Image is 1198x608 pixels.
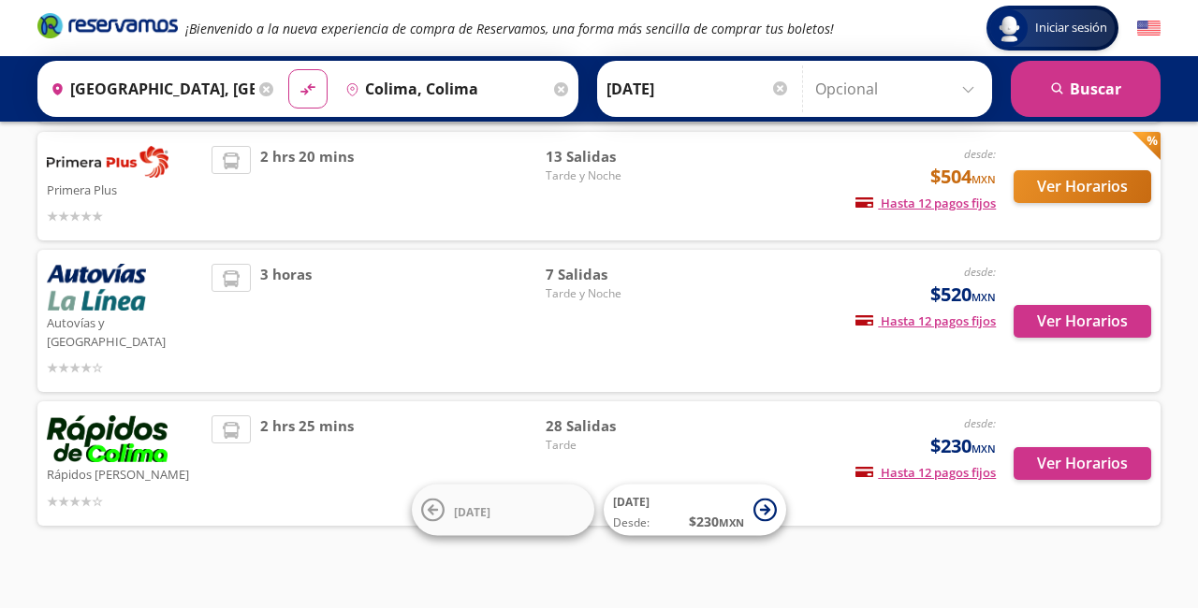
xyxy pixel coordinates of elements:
span: Tarde y Noche [546,285,677,302]
span: 2 hrs 25 mins [260,415,354,512]
button: [DATE]Desde:$230MXN [604,485,786,536]
span: 7 Salidas [546,264,677,285]
span: Hasta 12 pagos fijos [855,195,996,211]
img: Autovías y La Línea [47,264,146,311]
span: [DATE] [454,503,490,519]
em: desde: [964,415,996,431]
span: Tarde y Noche [546,167,677,184]
span: Desde: [613,514,650,531]
button: [DATE] [412,485,594,536]
i: Brand Logo [37,11,178,39]
span: 2 hrs 20 mins [260,146,354,226]
em: desde: [964,264,996,280]
small: MXN [972,172,996,186]
a: Brand Logo [37,11,178,45]
small: MXN [972,442,996,456]
button: Ver Horarios [1014,447,1151,480]
span: 28 Salidas [546,415,677,437]
span: 13 Salidas [546,146,677,167]
input: Elegir Fecha [606,65,790,112]
button: Ver Horarios [1014,170,1151,203]
input: Buscar Origen [43,65,255,112]
img: Rápidos de Colima [47,415,168,462]
button: Ver Horarios [1014,305,1151,338]
span: [DATE] [613,494,650,510]
em: desde: [964,146,996,162]
input: Buscar Destino [338,65,549,112]
input: Opcional [815,65,983,112]
span: $230 [930,432,996,460]
p: Autovías y [GEOGRAPHIC_DATA] [47,311,202,351]
small: MXN [719,515,744,529]
span: Tarde [546,437,677,454]
p: Rápidos [PERSON_NAME] [47,462,202,485]
button: English [1137,17,1161,40]
span: $504 [930,163,996,191]
button: Buscar [1011,61,1161,117]
small: MXN [972,290,996,304]
img: Primera Plus [47,146,168,178]
span: Hasta 12 pagos fijos [855,464,996,481]
span: $520 [930,281,996,309]
span: Hasta 12 pagos fijos [855,312,996,329]
em: ¡Bienvenido a la nueva experiencia de compra de Reservamos, una forma más sencilla de comprar tus... [185,20,834,37]
span: 3 horas [260,264,312,378]
span: Iniciar sesión [1028,19,1115,37]
p: Primera Plus [47,178,202,200]
span: $ 230 [689,512,744,531]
